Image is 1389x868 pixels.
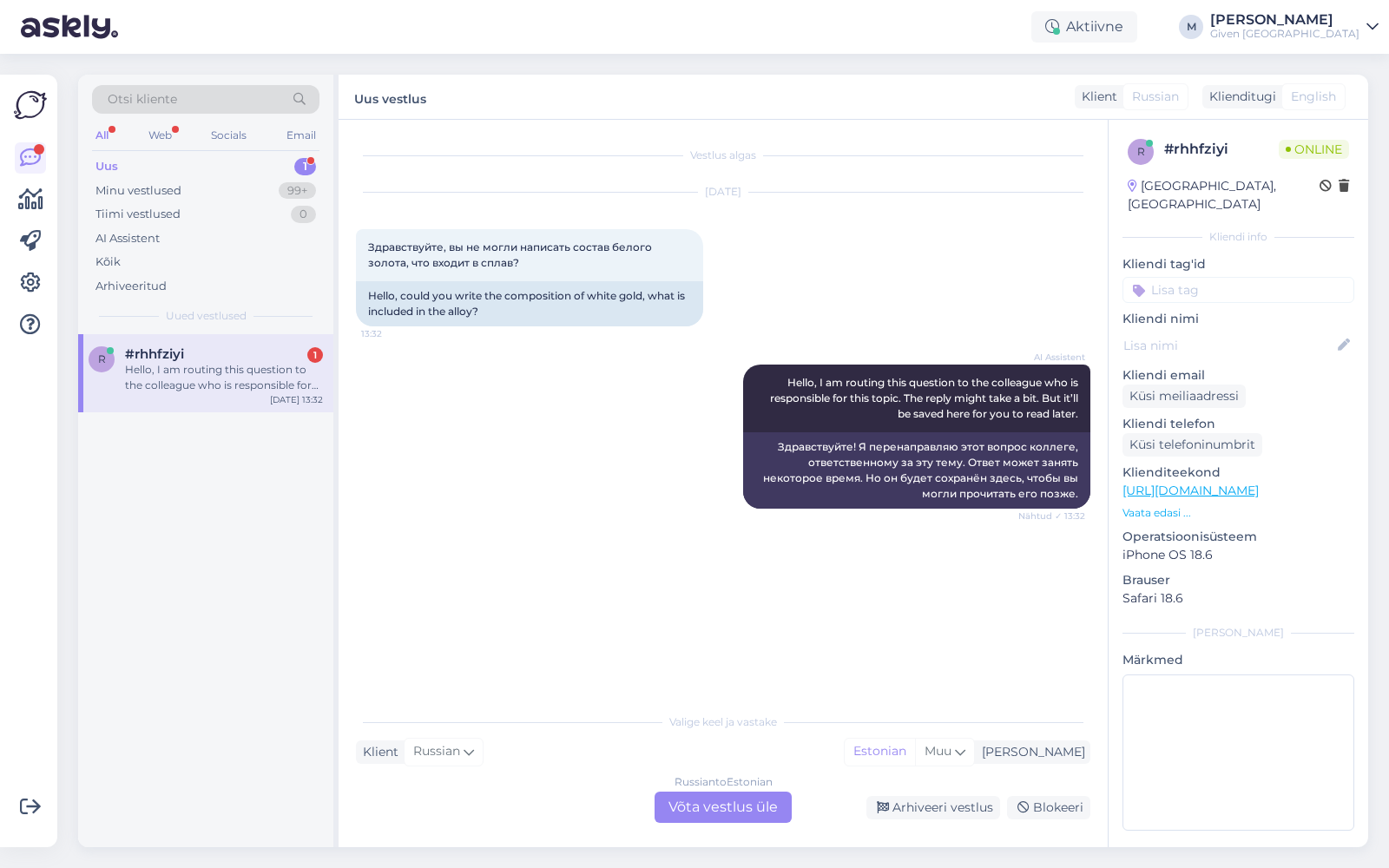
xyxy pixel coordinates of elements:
[95,230,160,247] div: AI Assistent
[1122,385,1246,408] div: Küsi meiliaadressi
[1122,651,1354,669] p: Märkmed
[166,308,247,324] span: Uued vestlused
[1031,11,1137,43] div: Aktiivne
[307,347,323,363] div: 1
[283,124,319,147] div: Email
[95,158,118,175] div: Uus
[1137,145,1145,158] span: r
[14,89,47,122] img: Askly Logo
[866,796,1000,819] div: Arhiveeri vestlus
[291,206,316,223] div: 0
[1122,625,1354,641] div: [PERSON_NAME]
[1007,796,1090,819] div: Blokeeri
[675,774,773,790] div: Russian to Estonian
[1122,366,1354,385] p: Kliendi email
[270,393,323,406] div: [DATE] 13:32
[1020,351,1085,364] span: AI Assistent
[1122,571,1354,589] p: Brauser
[1122,528,1354,546] p: Operatsioonisüsteem
[1122,433,1262,457] div: Küsi telefoninumbrit
[975,743,1085,761] div: [PERSON_NAME]
[655,792,792,823] div: Võta vestlus üle
[1122,483,1259,498] a: [URL][DOMAIN_NAME]
[356,148,1090,163] div: Vestlus algas
[125,362,323,393] div: Hello, I am routing this question to the colleague who is responsible for this topic. The reply m...
[354,85,426,108] label: Uus vestlus
[95,182,181,200] div: Minu vestlused
[356,281,703,326] div: Hello, could you write the composition of white gold, what is included in the alloy?
[1202,88,1276,106] div: Klienditugi
[1210,13,1359,27] div: [PERSON_NAME]
[125,346,184,362] span: #rhhfziyi
[1210,27,1359,41] div: Given [GEOGRAPHIC_DATA]
[95,253,121,271] div: Kõik
[356,714,1090,730] div: Valige keel ja vastake
[1122,589,1354,608] p: Safari 18.6
[294,158,316,175] div: 1
[743,432,1090,509] div: Здравствуйте! Я перенаправляю этот вопрос коллеге, ответственному за эту тему. Ответ может занять...
[98,352,106,365] span: r
[108,90,177,108] span: Otsi kliente
[1122,505,1354,521] p: Vaata edasi ...
[1122,546,1354,564] p: iPhone OS 18.6
[1279,140,1349,159] span: Online
[95,206,181,223] div: Tiimi vestlused
[95,278,167,295] div: Arhiveeritud
[368,240,655,269] span: Здравствуйте, вы не могли написать состав белого золота, что входит в сплав?
[145,124,175,147] div: Web
[925,743,951,759] span: Muu
[1018,510,1085,523] span: Nähtud ✓ 13:32
[92,124,112,147] div: All
[1122,255,1354,273] p: Kliendi tag'id
[1128,177,1320,214] div: [GEOGRAPHIC_DATA], [GEOGRAPHIC_DATA]
[1210,13,1379,41] a: [PERSON_NAME]Given [GEOGRAPHIC_DATA]
[1123,336,1334,355] input: Lisa nimi
[1122,415,1354,433] p: Kliendi telefon
[1075,88,1117,106] div: Klient
[207,124,250,147] div: Socials
[1179,15,1203,39] div: M
[1122,464,1354,482] p: Klienditeekond
[413,742,460,761] span: Russian
[1164,139,1279,160] div: # rhhfziyi
[770,376,1081,420] span: Hello, I am routing this question to the colleague who is responsible for this topic. The reply m...
[356,743,398,761] div: Klient
[1291,88,1336,106] span: English
[356,184,1090,200] div: [DATE]
[845,739,915,765] div: Estonian
[1122,277,1354,303] input: Lisa tag
[279,182,316,200] div: 99+
[361,327,426,340] span: 13:32
[1122,229,1354,245] div: Kliendi info
[1122,310,1354,328] p: Kliendi nimi
[1132,88,1179,106] span: Russian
